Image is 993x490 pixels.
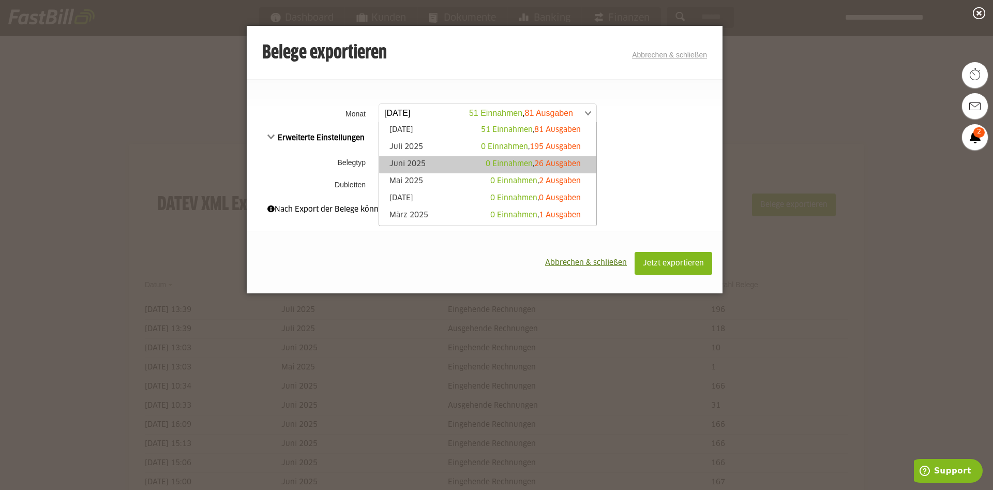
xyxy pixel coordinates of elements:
[384,159,591,171] a: Juni 2025
[481,126,533,133] span: 51 Einnahmen
[384,176,591,188] a: Mai 2025
[530,143,581,151] span: 195 Ausgaben
[384,142,591,154] a: Juli 2025
[481,125,581,135] div: ,
[247,100,376,127] th: Monat
[247,149,376,176] th: Belegtyp
[247,176,376,194] th: Dubletten
[490,212,537,219] span: 0 Einnahmen
[534,160,581,168] span: 26 Ausgaben
[486,160,533,168] span: 0 Einnahmen
[545,259,627,266] span: Abbrechen & schließen
[539,212,581,219] span: 1 Ausgaben
[534,126,581,133] span: 81 Ausgaben
[262,43,387,64] h3: Belege exportieren
[490,195,537,202] span: 0 Einnahmen
[481,142,581,152] div: ,
[539,195,581,202] span: 0 Ausgaben
[973,127,985,138] span: 2
[490,176,581,186] div: ,
[914,459,983,485] iframe: Öffnet ein Widget, in dem Sie weitere Informationen finden
[481,143,528,151] span: 0 Einnahmen
[384,193,591,205] a: [DATE]
[384,210,591,222] a: März 2025
[539,177,581,185] span: 2 Ausgaben
[643,260,704,267] span: Jetzt exportieren
[490,177,537,185] span: 0 Einnahmen
[632,51,707,59] a: Abbrechen & schließen
[537,252,635,274] button: Abbrechen & schließen
[962,124,988,150] a: 2
[486,159,581,169] div: ,
[267,204,702,215] div: Nach Export der Belege können diese nicht mehr bearbeitet werden.
[267,135,365,142] span: Erweiterte Einstellungen
[490,210,581,220] div: ,
[490,193,581,203] div: ,
[384,125,591,137] a: [DATE]
[635,252,712,275] button: Jetzt exportieren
